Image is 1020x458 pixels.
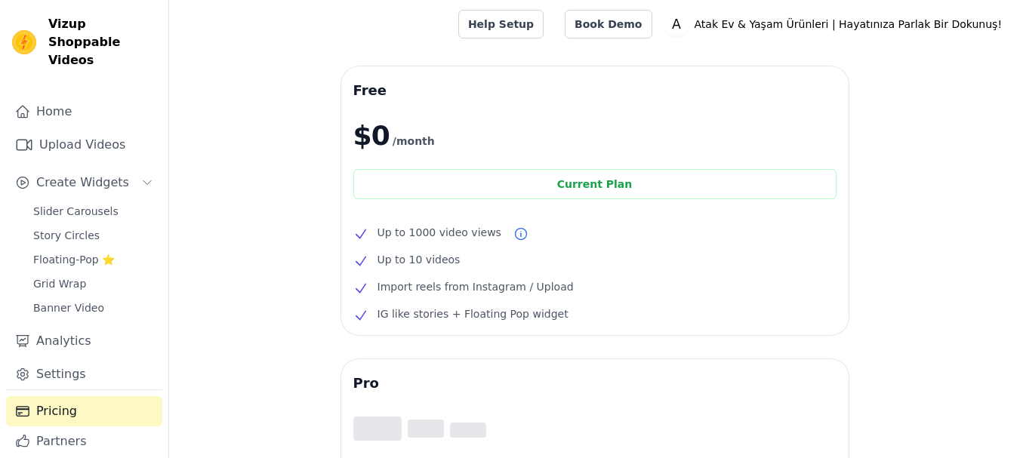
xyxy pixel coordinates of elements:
span: Up to 1000 video views [377,223,501,241]
p: Atak Ev & Yaşam Ürünleri | Hayatınıza Parlak Bir Dokunuş! [689,11,1009,38]
a: Partners [6,426,162,456]
a: Grid Wrap [24,273,162,294]
span: Import reels from Instagram / Upload [377,278,574,296]
span: Grid Wrap [33,276,86,291]
h3: Free [353,78,837,103]
a: Story Circles [24,225,162,246]
a: Settings [6,359,162,389]
a: Upload Videos [6,130,162,160]
a: Home [6,97,162,127]
button: Create Widgets [6,168,162,198]
a: Help Setup [458,10,544,38]
span: IG like stories + Floating Pop widget [377,305,569,323]
a: Banner Video [24,297,162,318]
span: Up to 10 videos [377,251,461,269]
a: Slider Carousels [24,201,162,222]
a: Analytics [6,326,162,356]
span: Banner Video [33,300,104,315]
span: /month [393,132,435,150]
a: Floating-Pop ⭐ [24,249,162,270]
span: Story Circles [33,228,100,243]
text: A [672,17,681,32]
h3: Pro [353,371,837,395]
span: Floating-Pop ⭐ [33,252,115,267]
div: Current Plan [353,169,837,199]
span: Create Widgets [36,174,129,192]
span: Slider Carousels [33,204,119,219]
span: Vizup Shoppable Videos [48,15,156,69]
a: Pricing [6,396,162,426]
span: $0 [353,121,390,151]
a: Book Demo [565,10,652,38]
img: Vizup [12,30,36,54]
button: A Atak Ev & Yaşam Ürünleri | Hayatınıza Parlak Bir Dokunuş! [664,11,1009,38]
